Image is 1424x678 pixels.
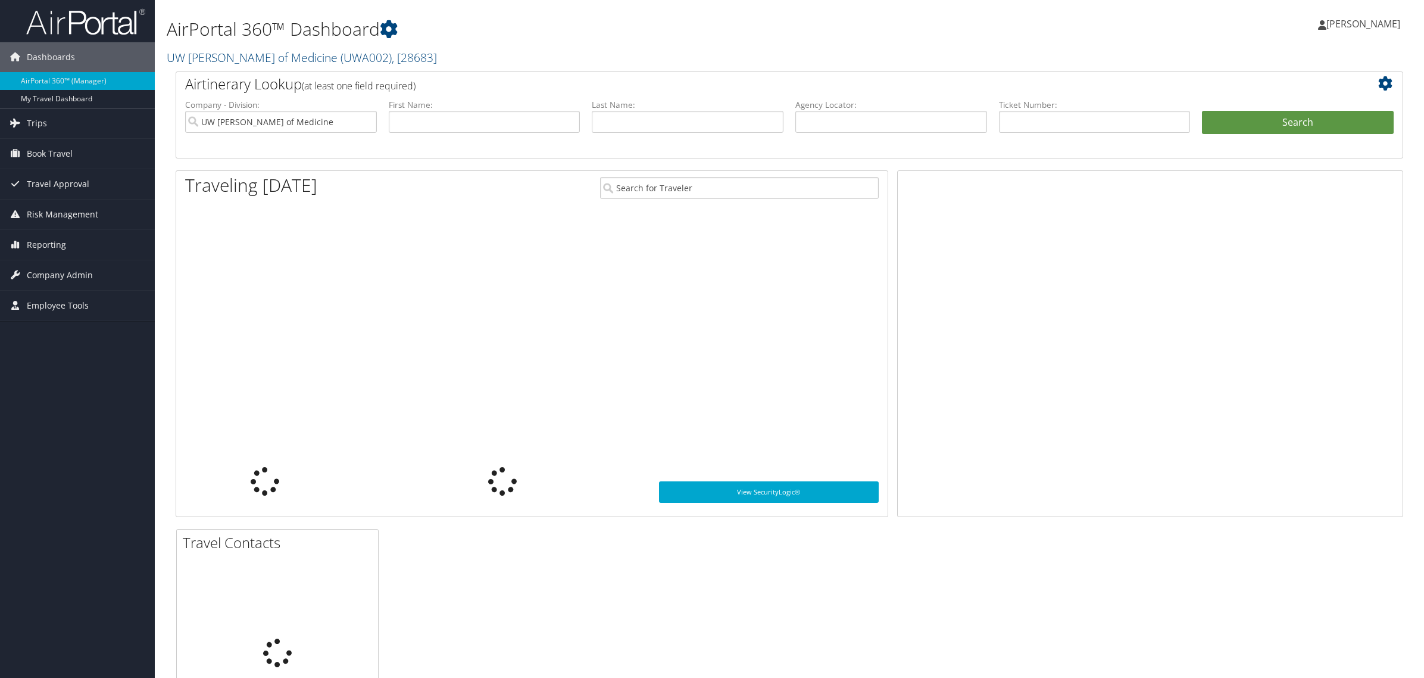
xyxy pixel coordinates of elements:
img: airportal-logo.png [26,8,145,36]
span: Risk Management [27,200,98,229]
a: UW [PERSON_NAME] of Medicine [167,49,437,66]
label: Company - Division: [185,99,377,111]
h2: Airtinerary Lookup [185,74,1291,94]
h2: Travel Contacts [183,533,378,553]
span: Reporting [27,230,66,260]
label: Ticket Number: [999,99,1191,111]
span: , [ 28683 ] [392,49,437,66]
h1: AirPortal 360™ Dashboard [167,17,997,42]
span: Employee Tools [27,291,89,321]
span: Trips [27,108,47,138]
span: Dashboards [27,42,75,72]
span: (at least one field required) [302,79,416,92]
h1: Traveling [DATE] [185,173,317,198]
button: Search [1202,111,1394,135]
a: [PERSON_NAME] [1318,6,1412,42]
span: Company Admin [27,260,93,290]
label: Agency Locator: [795,99,987,111]
input: Search for Traveler [600,177,879,199]
span: [PERSON_NAME] [1326,17,1400,30]
span: Book Travel [27,139,73,169]
a: View SecurityLogic® [659,481,878,503]
span: ( UWA002 ) [341,49,392,66]
span: Travel Approval [27,169,89,199]
label: First Name: [389,99,580,111]
label: Last Name: [592,99,783,111]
